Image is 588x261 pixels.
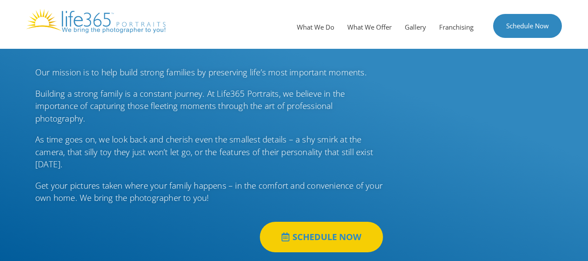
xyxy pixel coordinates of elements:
a: SCHEDULE NOW [260,222,383,252]
span: SCHEDULE NOW [292,233,361,241]
a: Franchising [433,14,480,40]
a: Gallery [398,14,433,40]
a: Schedule Now [493,14,562,38]
a: What We Offer [341,14,398,40]
span: Building a strong family is a constant journey. At Life365 Portraits, we believe in the importanc... [35,88,345,124]
span: Get your pictures taken where your family happens – in the comfort and convenience of your own ho... [35,180,383,204]
a: What We Do [290,14,341,40]
img: Life365 [26,9,165,33]
span: Our mission is to help build strong families by preserving life’s most important moments. [35,67,367,78]
span: As time goes on, we look back and cherish even the smallest details – a shy smirk at the camera, ... [35,134,373,170]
